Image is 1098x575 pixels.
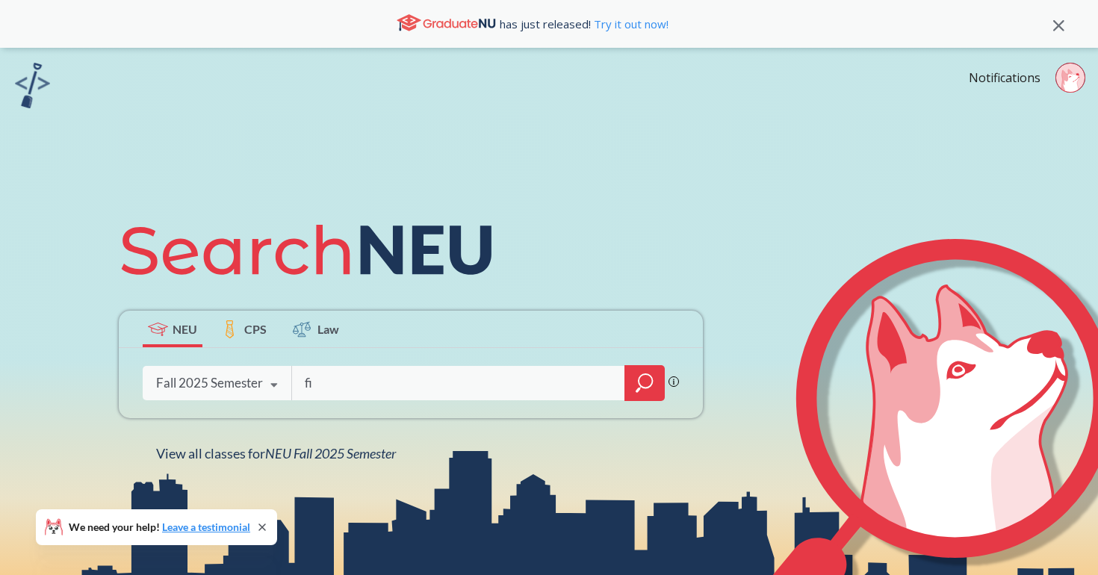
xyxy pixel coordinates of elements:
[244,320,267,338] span: CPS
[162,520,250,533] a: Leave a testimonial
[636,373,654,394] svg: magnifying glass
[317,320,339,338] span: Law
[156,445,396,461] span: View all classes for
[15,63,50,113] a: sandbox logo
[15,63,50,108] img: sandbox logo
[173,320,197,338] span: NEU
[500,16,669,32] span: has just released!
[969,69,1040,86] a: Notifications
[591,16,669,31] a: Try it out now!
[624,365,665,401] div: magnifying glass
[303,367,614,399] input: Class, professor, course number, "phrase"
[156,375,263,391] div: Fall 2025 Semester
[265,445,396,461] span: NEU Fall 2025 Semester
[69,522,250,532] span: We need your help!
